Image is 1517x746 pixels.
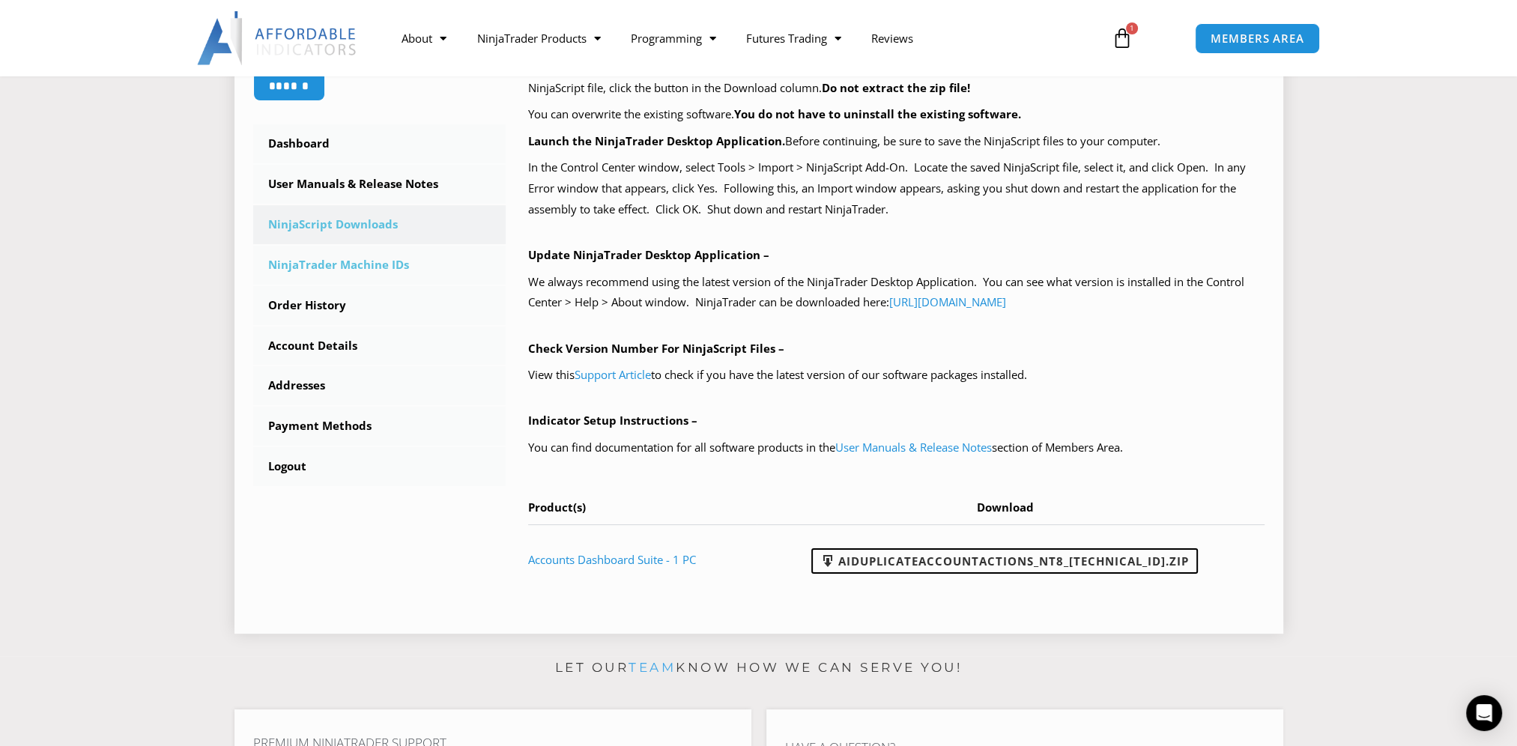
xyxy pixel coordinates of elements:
b: Update NinjaTrader Desktop Application – [528,247,769,262]
a: Programming [615,21,730,55]
a: Accounts Dashboard Suite - 1 PC [528,552,696,567]
a: Payment Methods [253,407,506,446]
a: Account Details [253,327,506,366]
div: Open Intercom Messenger [1466,695,1502,731]
b: Launch the NinjaTrader Desktop Application. [528,133,785,148]
a: MEMBERS AREA [1195,23,1320,54]
a: NinjaScript Downloads [253,205,506,244]
p: In the Control Center window, select Tools > Import > NinjaScript Add-On. Locate the saved NinjaS... [528,157,1265,220]
p: We always recommend using the latest version of the NinjaTrader Desktop Application. You can see ... [528,272,1265,314]
span: 1 [1126,22,1138,34]
b: Indicator Setup Instructions – [528,413,697,428]
a: 1 [1089,16,1155,60]
img: LogoAI | Affordable Indicators – NinjaTrader [197,11,358,65]
p: You can overwrite the existing software. [528,104,1265,125]
a: User Manuals & Release Notes [835,440,992,455]
a: Order History [253,286,506,325]
b: Check Version Number For NinjaScript Files – [528,341,784,356]
a: team [629,660,676,675]
p: Let our know how we can serve you! [234,656,1283,680]
a: NinjaTrader Machine IDs [253,246,506,285]
a: Futures Trading [730,21,856,55]
a: NinjaTrader Products [461,21,615,55]
p: View this to check if you have the latest version of our software packages installed. [528,365,1265,386]
p: Before continuing, be sure to save the NinjaScript files to your computer. [528,131,1265,152]
b: You do not have to uninstall the existing software. [734,106,1021,121]
b: Do not extract the zip file! [822,80,970,95]
span: MEMBERS AREA [1211,33,1304,44]
span: Product(s) [528,500,586,515]
a: User Manuals & Release Notes [253,165,506,204]
a: [URL][DOMAIN_NAME] [889,294,1006,309]
a: Dashboard [253,124,506,163]
p: Your purchased products with available NinjaScript downloads are listed in the table below, at th... [528,57,1265,99]
a: AIDuplicateAccountActions_NT8_[TECHNICAL_ID].zip [811,548,1198,574]
nav: Account pages [253,124,506,486]
a: Addresses [253,366,506,405]
a: Logout [253,447,506,486]
a: Reviews [856,21,927,55]
nav: Menu [387,21,1094,55]
span: Download [977,500,1034,515]
a: Support Article [575,367,651,382]
p: You can find documentation for all software products in the section of Members Area. [528,437,1265,458]
a: About [387,21,461,55]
